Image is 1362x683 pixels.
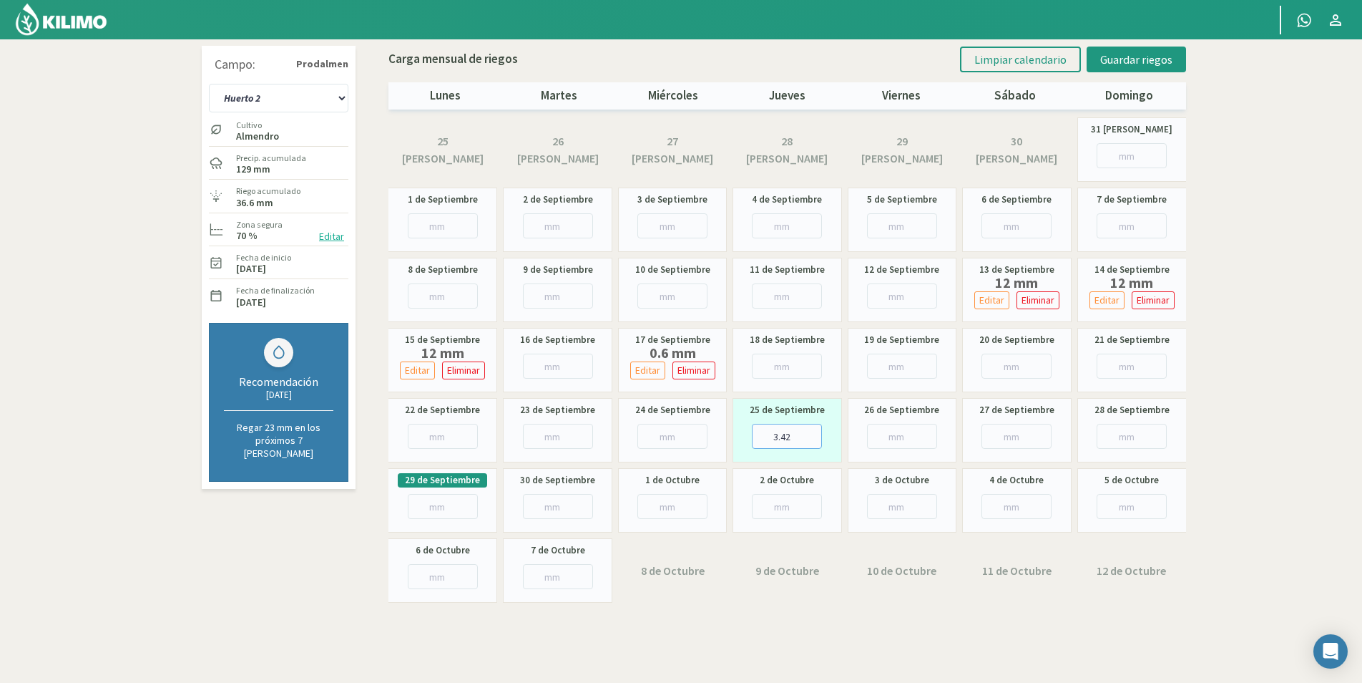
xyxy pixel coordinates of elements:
[405,362,430,379] p: Editar
[867,424,937,449] input: mm
[625,132,720,168] label: 27 [PERSON_NAME]
[974,291,1009,309] button: Editar
[677,362,710,379] p: Eliminar
[1089,291,1125,309] button: Editar
[523,284,593,309] input: mm
[752,213,822,238] input: mm
[236,298,266,307] label: [DATE]
[627,347,719,359] label: 0.6 mm
[637,284,707,309] input: mm
[14,2,108,37] img: Kilimo
[408,263,478,277] label: 8 de Septiembre
[236,152,306,165] label: Precip. acumulada
[844,87,958,105] p: viernes
[1104,473,1159,488] label: 5 de Octubre
[637,193,707,207] label: 3 de Septiembre
[864,333,939,347] label: 19 de Septiembre
[447,362,480,379] p: Eliminar
[523,263,593,277] label: 9 de Septiembre
[408,564,478,589] input: mm
[979,263,1054,277] label: 13 de Septiembre
[224,389,333,401] div: [DATE]
[981,494,1052,519] input: mm
[641,562,705,579] label: 8 de Octubre
[752,193,822,207] label: 4 de Septiembre
[315,228,348,245] button: Editar
[1100,52,1172,67] span: Guardar riegos
[1094,403,1170,417] label: 28 de Septiembre
[408,284,478,309] input: mm
[531,543,585,558] label: 7 de Octubre
[408,494,478,519] input: mm
[442,362,485,379] button: Eliminar
[1086,277,1178,289] label: 12 mm
[520,403,595,417] label: 23 de Septiembre
[405,403,480,417] label: 22 de Septiembre
[867,193,937,207] label: 5 de Septiembre
[635,403,710,417] label: 24 de Septiembre
[979,292,1004,309] p: Editar
[1132,291,1175,309] button: Eliminar
[236,185,300,198] label: Riego acumulado
[1016,291,1059,309] button: Eliminar
[637,494,707,519] input: mm
[523,193,593,207] label: 2 de Septiembre
[981,354,1052,379] input: mm
[875,473,929,488] label: 3 de Octubre
[1097,193,1167,207] label: 7 de Septiembre
[388,87,502,105] p: lunes
[672,362,715,379] button: Eliminar
[396,347,489,359] label: 12 mm
[236,264,266,273] label: [DATE]
[630,362,665,379] button: Editar
[645,473,700,488] label: 1 de Octubre
[236,132,279,141] label: Almendro
[408,424,478,449] input: mm
[523,564,593,589] input: mm
[523,354,593,379] input: mm
[635,263,710,277] label: 10 de Septiembre
[635,362,660,379] p: Editar
[637,424,707,449] input: mm
[1021,292,1054,309] p: Eliminar
[981,213,1052,238] input: mm
[1097,424,1167,449] input: mm
[752,354,822,379] input: mm
[408,193,478,207] label: 1 de Septiembre
[523,424,593,449] input: mm
[740,132,834,168] label: 28 [PERSON_NAME]
[510,132,604,168] label: 26 [PERSON_NAME]
[867,213,937,238] input: mm
[989,473,1044,488] label: 4 de Octubre
[405,333,480,347] label: 15 de Septiembre
[635,333,710,347] label: 17 de Septiembre
[730,87,844,105] p: jueves
[960,47,1081,72] button: Limpiar calendario
[1097,143,1167,168] input: mm
[864,263,939,277] label: 12 de Septiembre
[408,213,478,238] input: mm
[750,403,825,417] label: 25 de Septiembre
[523,494,593,519] input: mm
[1091,122,1172,137] label: 31 [PERSON_NAME]
[750,263,825,277] label: 11 de Septiembre
[958,87,1072,105] p: sábado
[752,284,822,309] input: mm
[1313,634,1348,669] div: Open Intercom Messenger
[1094,263,1170,277] label: 14 de Septiembre
[864,403,939,417] label: 26 de Septiembre
[236,284,315,297] label: Fecha de finalización
[752,424,822,449] input: mm
[224,374,333,389] div: Recomendación
[502,87,616,105] p: martes
[236,198,273,208] label: 36.6 mm
[236,218,283,231] label: Zona segura
[296,57,348,72] strong: Prodalmen
[1097,354,1167,379] input: mm
[1094,333,1170,347] label: 21 de Septiembre
[974,52,1067,67] span: Limpiar calendario
[396,132,490,168] label: 25 [PERSON_NAME]
[400,362,435,379] button: Editar
[750,333,825,347] label: 18 de Septiembre
[755,562,819,579] label: 9 de Octubre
